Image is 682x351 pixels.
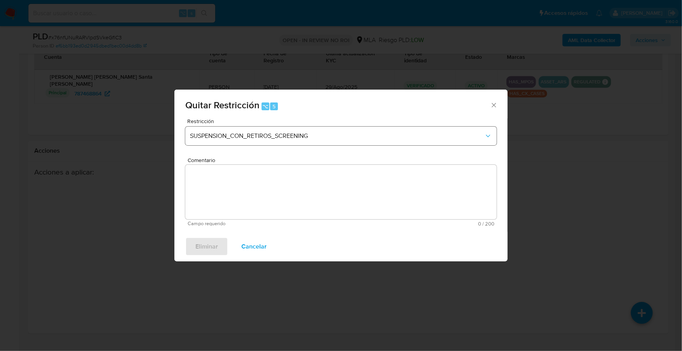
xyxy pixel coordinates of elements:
span: Campo requerido [188,221,341,226]
button: Cerrar ventana [490,101,497,108]
span: Restricción [187,118,499,124]
span: 5 [272,103,276,110]
span: ⌥ [262,103,268,110]
span: SUSPENSION_CON_RETIROS_SCREENING [190,132,484,140]
span: Comentario [188,157,499,163]
span: Quitar Restricción [185,98,260,112]
span: Máximo 200 caracteres [341,221,494,226]
button: Cancelar [231,237,277,256]
span: Cancelar [241,238,267,255]
button: Restriction [185,127,497,145]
